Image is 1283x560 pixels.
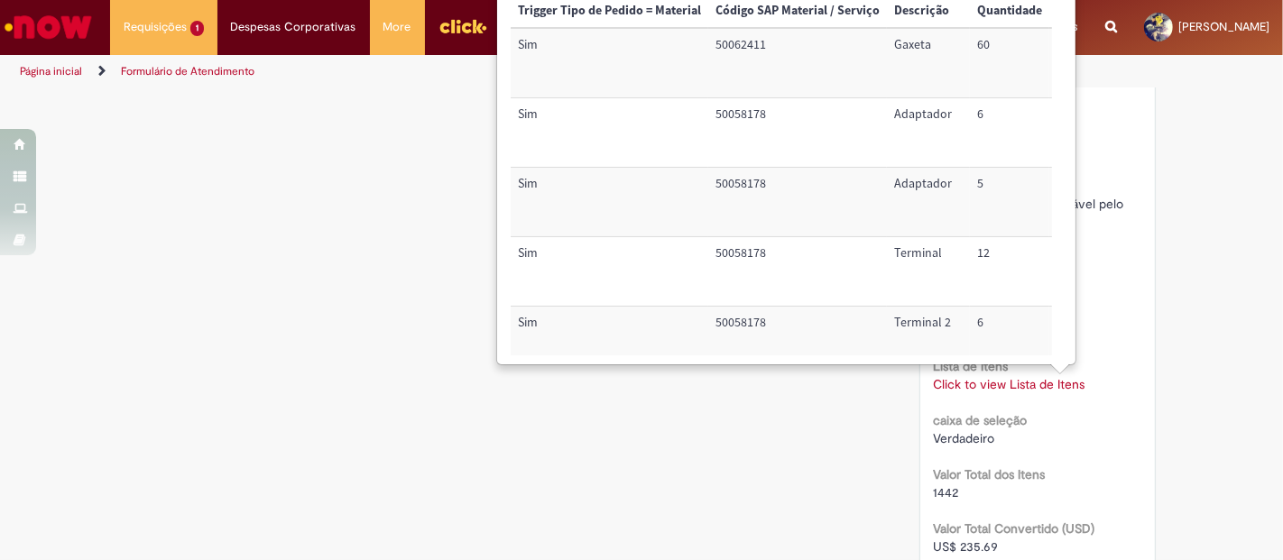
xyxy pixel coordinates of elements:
td: Valor Unitário: 10,00 [1049,98,1142,168]
td: Descrição: Terminal 2 [887,307,970,376]
b: caixa de seleção [934,412,1028,428]
td: Valor Unitário: 25,00 [1049,168,1142,237]
span: [PERSON_NAME] [1178,19,1269,34]
td: Descrição: Terminal [887,237,970,307]
td: Trigger Tipo de Pedido = Material: Sim [511,28,708,97]
td: Código SAP Material / Serviço: 50062411 [708,28,887,97]
td: Valor Unitário: 7,00 [1049,307,1142,376]
span: Despesas Corporativas [231,18,356,36]
td: Descrição: Gaxeta [887,28,970,97]
td: Trigger Tipo de Pedido = Material: Sim [511,307,708,376]
img: click_logo_yellow_360x200.png [438,13,487,40]
ul: Trilhas de página [14,55,842,88]
td: Quantidade: 5 [970,168,1049,237]
td: Código SAP Material / Serviço: 50058178 [708,237,887,307]
a: Página inicial [20,64,82,78]
b: Lista de Itens [934,358,1009,374]
td: Código SAP Material / Serviço: 50058178 [708,98,887,168]
span: US$ 235.69 [934,538,999,555]
b: Valor Total dos Itens [934,466,1046,482]
span: Verdadeiro [934,430,995,446]
td: Trigger Tipo de Pedido = Material: Sim [511,98,708,168]
img: ServiceNow [2,9,95,45]
span: 1442 [934,484,959,500]
td: Descrição: Adaptador [887,168,970,237]
span: More [383,18,411,36]
td: Quantidade: 60 [970,28,1049,97]
b: Valor Total Convertido (USD) [934,520,1095,537]
td: Quantidade: 12 [970,237,1049,307]
td: Código SAP Material / Serviço: 50058178 [708,307,887,376]
td: Quantidade: 6 [970,307,1049,376]
td: Código SAP Material / Serviço: 50058178 [708,168,887,237]
td: Valor Unitário: 5,50 [1049,237,1142,307]
a: Formulário de Atendimento [121,64,254,78]
td: Trigger Tipo de Pedido = Material: Sim [511,237,708,307]
span: Requisições [124,18,187,36]
td: Quantidade: 6 [970,98,1049,168]
td: Valor Unitário: 5,50 [1049,28,1142,97]
span: 1 [190,21,204,36]
td: Trigger Tipo de Pedido = Material: Sim [511,168,708,237]
td: Descrição: Adaptador [887,98,970,168]
a: Click to view Lista de Itens [934,376,1085,392]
